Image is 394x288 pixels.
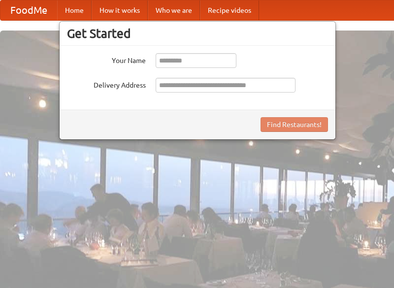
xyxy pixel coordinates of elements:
label: Your Name [67,53,146,65]
button: Find Restaurants! [261,117,328,132]
a: FoodMe [0,0,57,20]
a: Who we are [148,0,200,20]
h3: Get Started [67,26,328,41]
a: Home [57,0,92,20]
a: How it works [92,0,148,20]
a: Recipe videos [200,0,259,20]
label: Delivery Address [67,78,146,90]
